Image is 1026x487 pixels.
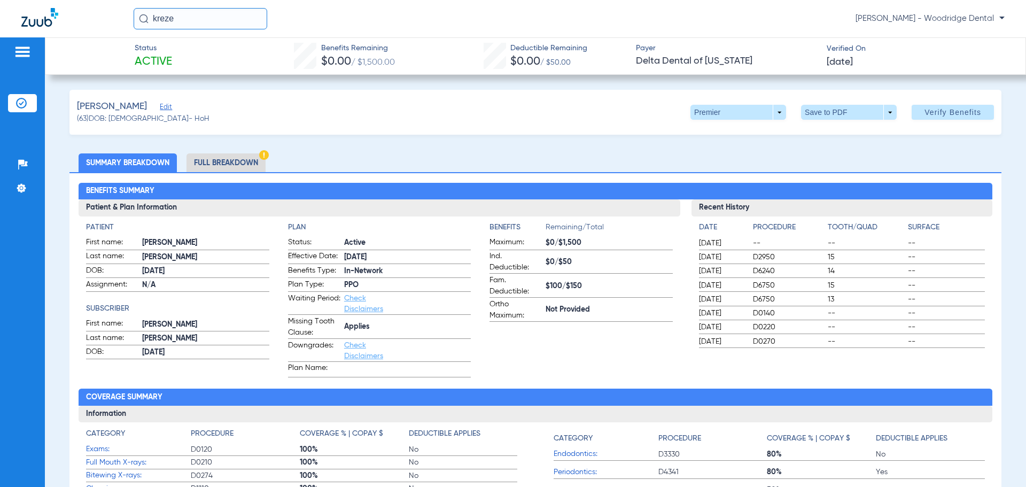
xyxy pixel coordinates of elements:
[908,222,984,237] app-breakdown-title: Surface
[699,266,744,276] span: [DATE]
[344,321,471,333] span: Applies
[828,266,904,276] span: 14
[828,294,904,305] span: 13
[409,470,518,481] span: No
[288,293,340,314] span: Waiting Period:
[546,257,672,268] span: $0/$50
[699,322,744,333] span: [DATE]
[489,222,546,237] app-breakdown-title: Benefits
[139,14,149,24] img: Search Icon
[876,433,947,444] h4: Deductible Applies
[699,308,744,319] span: [DATE]
[827,56,853,69] span: [DATE]
[753,266,824,276] span: D6240
[409,457,518,468] span: No
[908,280,984,291] span: --
[699,280,744,291] span: [DATE]
[191,428,300,443] app-breakdown-title: Procedure
[142,319,269,330] span: [PERSON_NAME]
[14,45,31,58] img: hamburger-icon
[79,183,992,200] h2: Benefits Summary
[321,56,351,67] span: $0.00
[546,237,672,249] span: $0/$1,500
[489,275,542,297] span: Fam. Deductible:
[827,43,1008,55] span: Verified On
[691,199,992,217] h3: Recent History
[86,303,269,314] h4: Subscriber
[191,457,300,468] span: D0210
[79,406,992,423] h3: Information
[344,280,471,291] span: PPO
[142,252,269,263] span: [PERSON_NAME]
[86,428,125,439] h4: Category
[658,449,767,460] span: D3330
[912,105,994,120] button: Verify Benefits
[288,265,340,278] span: Benefits Type:
[300,428,383,439] h4: Coverage % | Copay $
[753,252,824,262] span: D2950
[546,304,672,315] span: Not Provided
[191,470,300,481] span: D0274
[300,444,409,455] span: 100%
[142,280,269,291] span: N/A
[767,449,876,460] span: 80%
[699,238,744,249] span: [DATE]
[86,470,191,481] span: Bitewing X-rays:
[876,467,985,477] span: Yes
[828,322,904,333] span: --
[489,251,542,273] span: Ind. Deductible:
[489,237,542,250] span: Maximum:
[86,251,138,264] span: Last name:
[753,280,824,291] span: D6750
[160,103,169,113] span: Edit
[344,266,471,277] span: In-Network
[86,237,138,250] span: First name:
[767,428,876,448] app-breakdown-title: Coverage % | Copay $
[288,251,340,264] span: Effective Date:
[753,322,824,333] span: D0220
[86,279,138,292] span: Assignment:
[554,467,658,478] span: Periodontics:
[135,43,172,54] span: Status
[753,238,824,249] span: --
[828,222,904,237] app-breakdown-title: Tooth/Quad
[753,222,824,233] h4: Procedure
[828,252,904,262] span: 15
[753,222,824,237] app-breakdown-title: Procedure
[876,428,985,448] app-breakdown-title: Deductible Applies
[344,342,383,360] a: Check Disclaimers
[690,105,786,120] button: Premier
[876,449,985,460] span: No
[540,59,571,66] span: / $50.00
[554,433,593,444] h4: Category
[351,58,395,67] span: / $1,500.00
[658,433,701,444] h4: Procedure
[554,428,658,448] app-breakdown-title: Category
[409,428,518,443] app-breakdown-title: Deductible Applies
[79,199,680,217] h3: Patient & Plan Information
[753,294,824,305] span: D6750
[288,362,340,377] span: Plan Name:
[908,322,984,333] span: --
[636,55,818,68] span: Delta Dental of [US_STATE]
[300,428,409,443] app-breakdown-title: Coverage % | Copay $
[288,279,340,292] span: Plan Type:
[856,13,1005,24] span: [PERSON_NAME] - Woodridge Dental
[86,346,138,359] span: DOB:
[288,222,471,233] h4: Plan
[908,222,984,233] h4: Surface
[828,280,904,291] span: 15
[510,43,587,54] span: Deductible Remaining
[828,222,904,233] h4: Tooth/Quad
[409,444,518,455] span: No
[86,265,138,278] span: DOB:
[828,308,904,319] span: --
[753,336,824,347] span: D0270
[908,266,984,276] span: --
[86,222,269,233] h4: Patient
[86,333,138,345] span: Last name:
[908,308,984,319] span: --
